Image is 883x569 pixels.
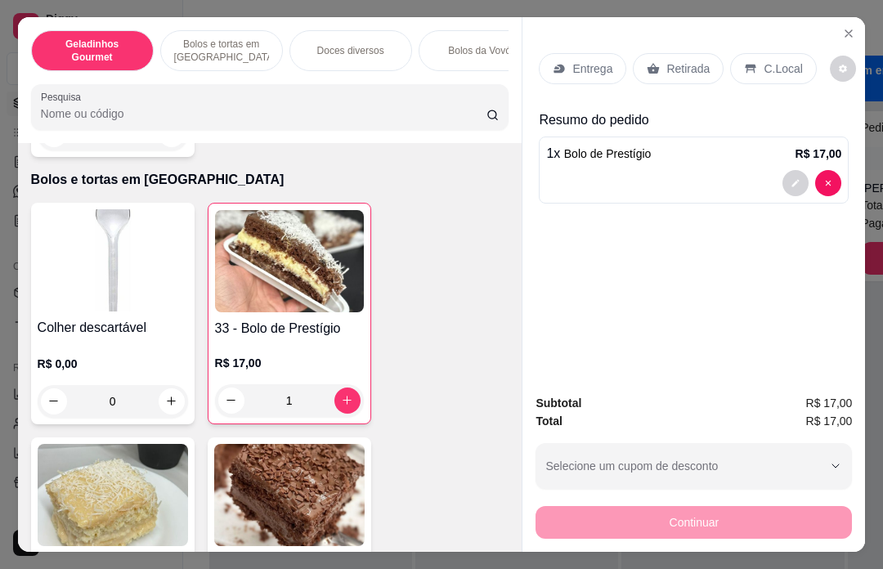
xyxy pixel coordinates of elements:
h4: Colher descartável [38,318,188,338]
span: R$ 17,00 [806,394,853,412]
p: R$ 17,00 [215,355,364,371]
img: product-image [38,209,188,311]
button: decrease-product-quantity [830,56,856,82]
h4: 33 - Bolo de Prestígio [215,319,364,338]
p: Bolos da Vovó [448,44,511,57]
button: decrease-product-quantity [41,388,67,414]
input: Pesquisa [41,105,486,122]
button: Selecione um cupom de desconto [536,443,852,489]
p: Entrega [572,60,612,77]
button: decrease-product-quantity [218,388,244,414]
button: Close [836,20,862,47]
span: Bolo de Prestígio [564,147,652,160]
p: Retirada [666,60,710,77]
button: decrease-product-quantity [815,170,841,196]
p: 1 x [546,144,651,164]
button: increase-product-quantity [159,388,185,414]
p: Resumo do pedido [539,110,849,130]
img: product-image [215,210,364,312]
span: R$ 17,00 [806,412,853,430]
p: Bolos e tortas em [GEOGRAPHIC_DATA] [31,170,509,190]
p: R$ 17,00 [796,146,842,162]
img: product-image [214,444,365,546]
button: increase-product-quantity [334,388,361,414]
img: product-image [38,444,188,546]
p: R$ 0,00 [38,356,188,372]
p: Doces diversos [317,44,384,57]
button: decrease-product-quantity [782,170,809,196]
p: C.Local [764,60,802,77]
strong: Total [536,414,562,428]
label: Pesquisa [41,90,87,104]
strong: Subtotal [536,397,581,410]
p: Bolos e tortas em [GEOGRAPHIC_DATA] [174,38,269,64]
p: Geladinhos Gourmet [45,38,140,64]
